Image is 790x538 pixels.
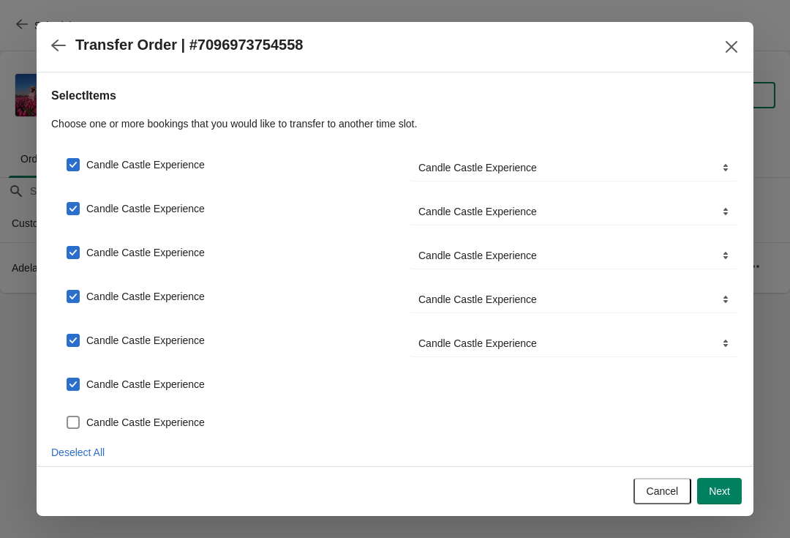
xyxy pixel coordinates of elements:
[86,245,205,260] span: Candle Castle Experience
[45,439,110,466] button: Deselect All
[51,87,739,105] h2: Select Items
[647,485,679,497] span: Cancel
[86,377,205,392] span: Candle Castle Experience
[86,157,205,172] span: Candle Castle Experience
[633,478,692,504] button: Cancel
[697,478,742,504] button: Next
[86,289,205,304] span: Candle Castle Experience
[51,447,105,458] span: Deselect All
[75,37,303,53] h2: Transfer Order | #7096973754558
[86,333,205,348] span: Candle Castle Experience
[86,201,205,216] span: Candle Castle Experience
[51,116,739,131] p: Choose one or more bookings that you would like to transfer to another time slot.
[718,34,745,60] button: Close
[86,415,205,430] span: Candle Castle Experience
[709,485,730,497] span: Next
